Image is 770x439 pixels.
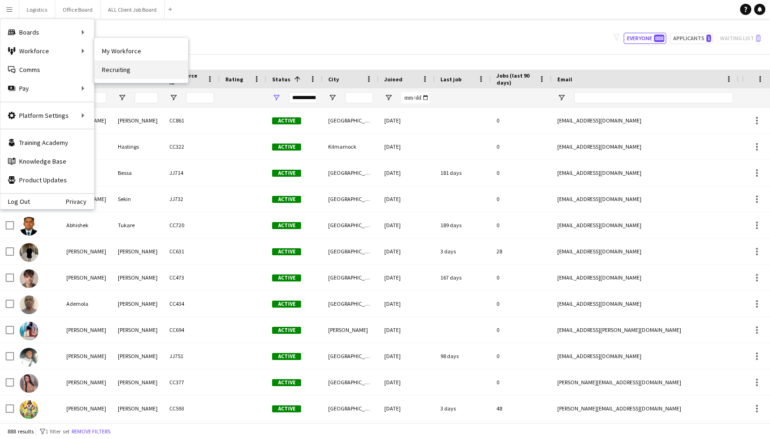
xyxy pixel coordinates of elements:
[94,42,188,60] a: My Workforce
[272,222,301,229] span: Active
[379,343,435,369] div: [DATE]
[491,134,552,159] div: 0
[379,186,435,212] div: [DATE]
[112,265,164,290] div: [PERSON_NAME]
[164,160,220,186] div: JJ714
[164,134,220,159] div: CC322
[552,396,739,421] div: [PERSON_NAME][EMAIL_ADDRESS][DOMAIN_NAME]
[624,33,666,44] button: Everyone888
[164,396,220,421] div: CC593
[491,265,552,290] div: 0
[272,379,301,386] span: Active
[435,265,491,290] div: 167 days
[112,396,164,421] div: [PERSON_NAME]
[552,160,739,186] div: [EMAIL_ADDRESS][DOMAIN_NAME]
[323,134,379,159] div: Kilmarnock
[379,212,435,238] div: [DATE]
[552,291,739,317] div: [EMAIL_ADDRESS][DOMAIN_NAME]
[83,92,107,103] input: First Name Filter Input
[112,108,164,133] div: [PERSON_NAME]
[491,160,552,186] div: 0
[164,317,220,343] div: CC694
[61,396,112,421] div: [PERSON_NAME]
[272,405,301,412] span: Active
[272,196,301,203] span: Active
[552,212,739,238] div: [EMAIL_ADDRESS][DOMAIN_NAME]
[491,291,552,317] div: 0
[272,76,290,83] span: Status
[552,343,739,369] div: [EMAIL_ADDRESS][DOMAIN_NAME]
[323,291,379,317] div: [GEOGRAPHIC_DATA]
[379,369,435,395] div: [DATE]
[272,327,301,334] span: Active
[435,160,491,186] div: 181 days
[112,186,164,212] div: Sekin
[164,238,220,264] div: CC631
[654,35,664,42] span: 888
[323,317,379,343] div: [PERSON_NAME]
[164,343,220,369] div: JJ751
[323,265,379,290] div: [GEOGRAPHIC_DATA]
[552,369,739,395] div: [PERSON_NAME][EMAIL_ADDRESS][DOMAIN_NAME]
[272,117,301,124] span: Active
[272,248,301,255] span: Active
[706,35,711,42] span: 1
[55,0,101,19] button: Office Board
[491,317,552,343] div: 0
[20,400,38,419] img: Alex Waddingham
[435,396,491,421] div: 3 days
[440,76,461,83] span: Last job
[557,76,572,83] span: Email
[0,171,94,189] a: Product Updates
[61,212,112,238] div: Abhishek
[272,144,301,151] span: Active
[670,33,713,44] button: Applicants1
[164,186,220,212] div: JJ732
[379,238,435,264] div: [DATE]
[101,0,165,19] button: ALL Client Job Board
[379,160,435,186] div: [DATE]
[272,301,301,308] span: Active
[435,343,491,369] div: 98 days
[164,212,220,238] div: CC720
[164,291,220,317] div: CC434
[66,198,94,205] a: Privacy
[112,369,164,395] div: [PERSON_NAME]
[61,317,112,343] div: [PERSON_NAME]
[379,291,435,317] div: [DATE]
[379,108,435,133] div: [DATE]
[435,238,491,264] div: 3 days
[435,212,491,238] div: 189 days
[552,134,739,159] div: [EMAIL_ADDRESS][DOMAIN_NAME]
[118,94,126,102] button: Open Filter Menu
[497,72,535,86] span: Jobs (last 90 days)
[61,238,112,264] div: [PERSON_NAME]
[552,238,739,264] div: [EMAIL_ADDRESS][DOMAIN_NAME]
[164,265,220,290] div: CC473
[272,94,281,102] button: Open Filter Menu
[552,317,739,343] div: [EMAIL_ADDRESS][PERSON_NAME][DOMAIN_NAME]
[323,186,379,212] div: [GEOGRAPHIC_DATA]
[0,152,94,171] a: Knowledge Base
[323,160,379,186] div: [GEOGRAPHIC_DATA]
[552,186,739,212] div: [EMAIL_ADDRESS][DOMAIN_NAME]
[45,428,70,435] span: 1 filter set
[61,265,112,290] div: [PERSON_NAME]
[491,238,552,264] div: 28
[323,343,379,369] div: [GEOGRAPHIC_DATA]
[20,295,38,314] img: Ademola Adekoya
[70,426,112,437] button: Remove filters
[169,94,178,102] button: Open Filter Menu
[20,217,38,236] img: Abhishek Tukare
[272,353,301,360] span: Active
[491,343,552,369] div: 0
[112,317,164,343] div: [PERSON_NAME]
[491,369,552,395] div: 0
[19,0,55,19] button: Logistics
[323,212,379,238] div: [GEOGRAPHIC_DATA]
[186,92,214,103] input: Workforce ID Filter Input
[112,291,164,317] div: [PERSON_NAME]
[20,269,38,288] img: Adam Wadsworth
[112,238,164,264] div: [PERSON_NAME]
[20,348,38,367] img: Alex Smith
